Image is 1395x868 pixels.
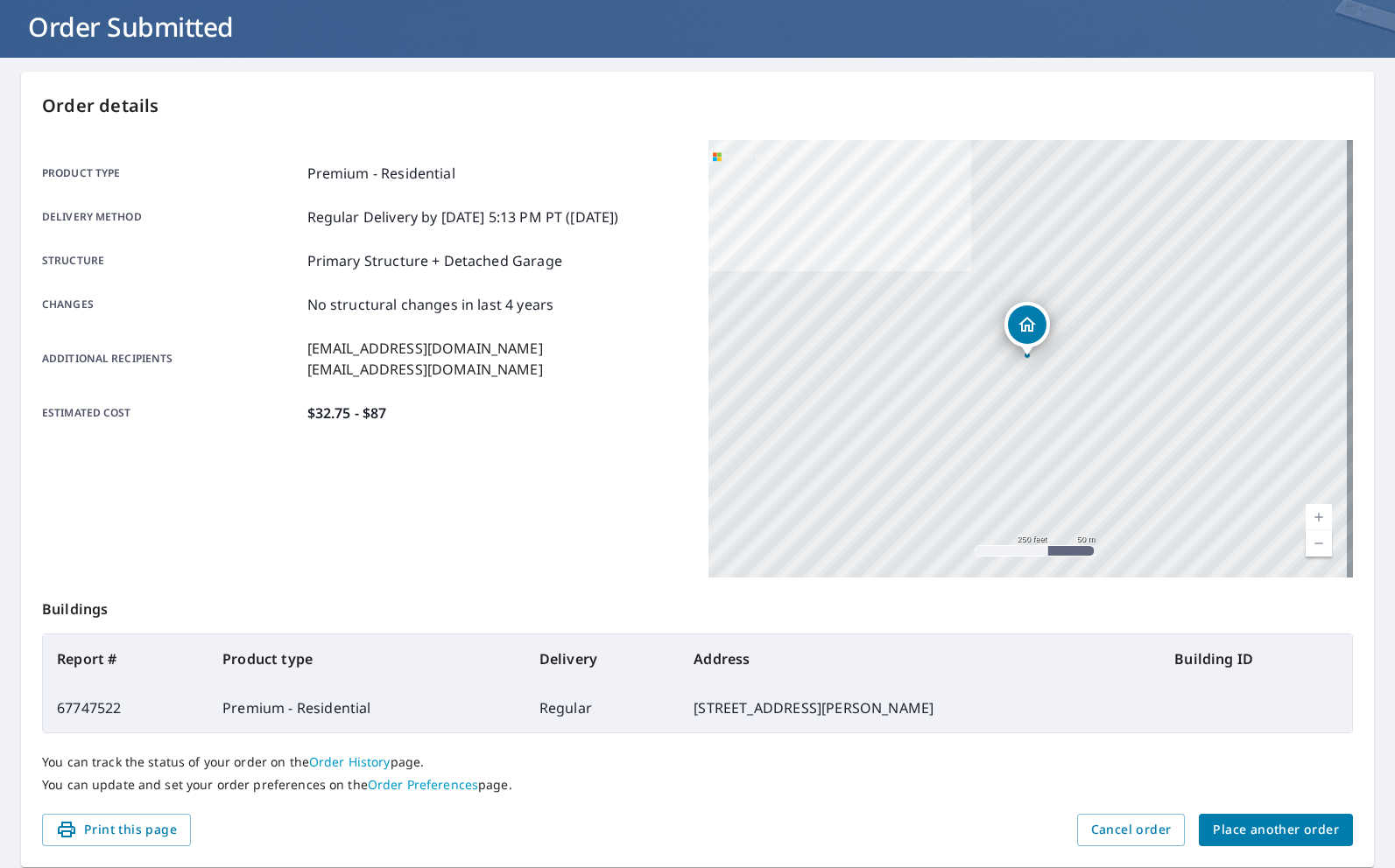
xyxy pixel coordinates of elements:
span: Cancel order [1091,819,1172,841]
th: Building ID [1160,634,1352,683]
a: Order Preferences [368,776,478,793]
p: No structural changes in last 4 years [307,294,554,315]
p: Premium - Residential [307,163,455,184]
td: Regular [525,683,680,732]
p: Estimated cost [42,402,300,423]
p: You can track the status of your order on the page. [42,754,1353,770]
p: You can update and set your order preferences on the page. [42,777,1353,793]
p: Product type [42,163,300,184]
p: Additional recipients [42,338,300,380]
p: Order details [42,93,1353,119]
td: [STREET_ADDRESS][PERSON_NAME] [680,683,1160,732]
span: Print this page [56,819,177,841]
p: Primary Structure + Detached Garage [307,250,562,271]
p: [EMAIL_ADDRESS][DOMAIN_NAME] [307,338,543,359]
p: [EMAIL_ADDRESS][DOMAIN_NAME] [307,359,543,380]
td: Premium - Residential [208,683,525,732]
th: Report # [43,634,208,683]
button: Cancel order [1077,814,1186,846]
p: Structure [42,250,300,271]
div: Dropped pin, building 1, Residential property, 1100 E 341st St Melvern, KS 66510 [1004,302,1050,356]
a: Current Level 17, Zoom Out [1306,530,1332,556]
p: Buildings [42,577,1353,633]
p: Changes [42,294,300,315]
p: Regular Delivery by [DATE] 5:13 PM PT ([DATE]) [307,206,619,227]
th: Address [680,634,1160,683]
p: Delivery method [42,206,300,227]
td: 67747522 [43,683,208,732]
button: Place another order [1199,814,1353,846]
th: Product type [208,634,525,683]
a: Order History [309,753,391,770]
h1: Order Submitted [21,9,1374,45]
span: Place another order [1213,819,1339,841]
p: $32.75 - $87 [307,402,387,423]
th: Delivery [525,634,680,683]
button: Print this page [42,814,191,846]
a: Current Level 17, Zoom In [1306,504,1332,530]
